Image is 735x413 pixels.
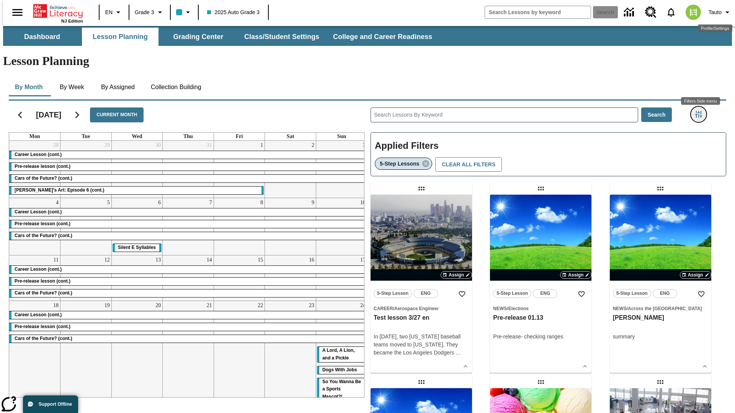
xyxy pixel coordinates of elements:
[535,182,547,195] div: Draggable lesson: Pre-release 01.13
[15,336,72,341] span: Cars of the Future? (cont.)
[627,306,628,311] span: /
[61,19,83,23] span: NJ Edition
[103,255,111,265] a: August 12, 2025
[493,304,588,312] span: Topic: News/Elections
[15,278,70,284] span: Pre-release lesson (cont.)
[173,5,196,19] button: Class color is light blue. Change class color
[182,133,194,140] a: Thursday
[613,306,627,311] span: News
[681,97,720,105] div: Filters Side menu
[256,255,265,265] a: August 15, 2025
[9,220,367,228] div: Pre-release lesson (cont.)
[9,311,367,319] div: Career Lesson (cont.)
[103,141,111,150] a: July 29, 2025
[359,255,367,265] a: August 17, 2025
[9,255,60,301] td: August 11, 2025
[15,267,62,272] span: Career Lesson (cont.)
[371,132,726,177] div: Applied Filters
[421,289,431,298] span: ENG
[9,78,49,96] button: By Month
[163,198,214,255] td: August 7, 2025
[15,209,62,215] span: Career Lesson (cont.)
[575,287,588,301] button: Add to Favorites
[310,198,316,207] a: August 9, 2025
[118,245,156,250] span: Silent E Syllables
[374,314,469,322] h3: Test lesson 3/27 en
[493,333,588,341] div: Pre-release- checking ranges
[359,301,367,310] a: August 24, 2025
[111,198,163,255] td: August 6, 2025
[15,187,104,193] span: Violet's Art: Episode 6 (cont.)
[9,232,367,240] div: Cars of the Future? (cont.)
[205,301,214,310] a: August 21, 2025
[613,314,708,322] h3: olga inkwell
[9,141,60,198] td: July 28, 2025
[265,255,316,301] td: August 16, 2025
[4,28,80,46] button: Dashboard
[52,301,60,310] a: August 18, 2025
[15,221,70,226] span: Pre-release lesson (cont.)
[256,301,265,310] a: August 22, 2025
[36,110,61,119] h2: [DATE]
[60,198,112,255] td: August 5, 2025
[322,379,361,400] span: So You Wanna Be a Sports Mascot?!
[9,151,367,159] div: Career Lesson (cont.)
[435,157,502,172] button: Clear All Filters
[105,8,113,16] span: EN
[214,141,265,198] td: August 1, 2025
[82,28,158,46] button: Lesson Planning
[54,198,60,207] a: August 4, 2025
[380,161,419,167] span: 5-Step Lessons
[80,133,91,140] a: Tuesday
[640,2,661,23] a: Resource Center, Will open in new tab
[15,164,70,169] span: Pre-release lesson (cont.)
[52,255,60,265] a: August 11, 2025
[661,2,681,22] a: Notifications
[393,306,394,311] span: /
[102,5,126,19] button: Language: EN, Select a language
[207,8,260,16] span: 2025 Auto Grade 3
[691,107,706,122] button: Filters Side menu
[616,289,648,298] span: 5-Step Lesson
[214,198,265,255] td: August 8, 2025
[15,152,62,157] span: Career Lesson (cont.)
[154,255,162,265] a: August 13, 2025
[285,133,296,140] a: Saturday
[60,141,112,198] td: July 29, 2025
[654,182,666,195] div: Draggable lesson: olga inkwell
[113,244,162,252] div: Silent E Syllables
[205,141,214,150] a: July 31, 2025
[654,376,666,388] div: Draggable lesson: Test pre-release 21
[265,141,316,198] td: August 2, 2025
[154,141,162,150] a: July 30, 2025
[507,306,508,311] span: /
[28,133,42,140] a: Monday
[23,395,78,413] button: Support Offline
[3,26,732,46] div: SubNavbar
[9,198,60,255] td: August 4, 2025
[307,301,316,310] a: August 23, 2025
[160,28,237,46] button: Grading Center
[154,301,162,310] a: August 20, 2025
[3,54,732,68] h1: Lesson Planning
[628,306,702,311] span: Across the [GEOGRAPHIC_DATA]
[132,5,168,19] button: Grade: Grade 3, Select a grade
[3,28,439,46] div: SubNavbar
[106,198,111,207] a: August 5, 2025
[441,271,472,279] button: Assign Choose Dates
[485,6,591,18] input: search field
[135,8,154,16] span: Grade 3
[613,333,708,341] div: summary
[33,3,83,23] div: Home
[90,107,144,122] button: Current Month
[316,255,367,301] td: August 17, 2025
[371,108,638,122] input: Search Lessons By Keyword
[508,306,529,311] span: Elections
[9,163,367,171] div: Pre-release lesson (cont.)
[493,289,531,298] button: 5-Step Lesson
[660,289,670,298] span: ENG
[449,272,464,278] span: Assign
[111,255,163,301] td: August 13, 2025
[238,28,325,46] button: Class/Student Settings
[53,78,91,96] button: By Week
